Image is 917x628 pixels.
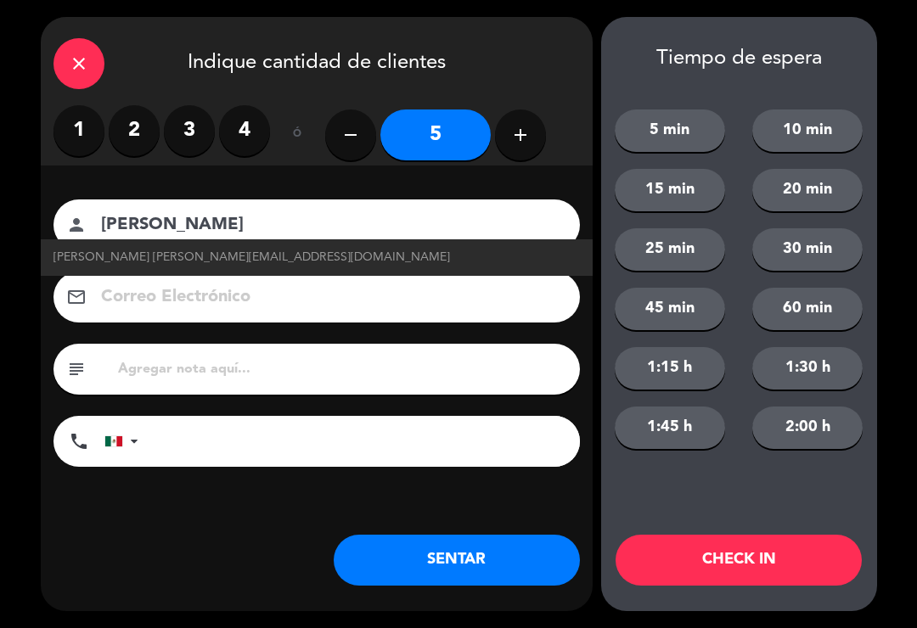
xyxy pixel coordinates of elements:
[53,105,104,156] label: 1
[219,105,270,156] label: 4
[53,248,450,267] span: [PERSON_NAME] [PERSON_NAME][EMAIL_ADDRESS][DOMAIN_NAME]
[41,17,593,105] div: Indique cantidad de clientes
[66,359,87,379] i: subject
[66,287,87,307] i: email
[510,125,531,145] i: add
[615,169,725,211] button: 15 min
[340,125,361,145] i: remove
[116,357,567,381] input: Agregar nota aquí...
[334,535,580,586] button: SENTAR
[270,105,325,165] div: ó
[66,215,87,235] i: person
[164,105,215,156] label: 3
[325,109,376,160] button: remove
[109,105,160,156] label: 2
[615,109,725,152] button: 5 min
[615,347,725,390] button: 1:15 h
[99,283,558,312] input: Correo Electrónico
[615,288,725,330] button: 45 min
[615,228,725,271] button: 25 min
[69,431,89,451] i: phone
[752,109,863,152] button: 10 min
[752,407,863,449] button: 2:00 h
[615,407,725,449] button: 1:45 h
[601,47,877,71] div: Tiempo de espera
[616,535,862,586] button: CHECK IN
[99,210,558,240] input: Nombre del cliente
[752,347,863,390] button: 1:30 h
[752,288,863,330] button: 60 min
[752,228,863,271] button: 30 min
[495,109,546,160] button: add
[752,169,863,211] button: 20 min
[105,417,144,466] div: Mexico (México): +52
[69,53,89,74] i: close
